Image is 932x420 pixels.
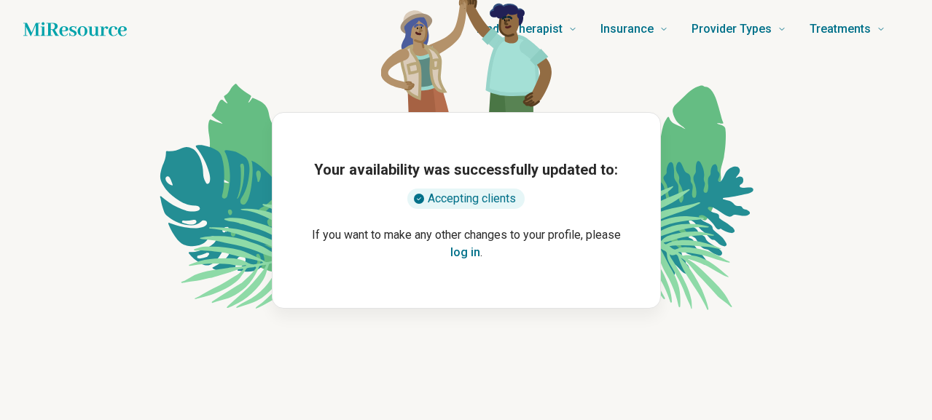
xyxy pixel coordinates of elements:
a: Home page [23,15,127,44]
span: Insurance [600,19,654,39]
span: Treatments [810,19,871,39]
button: log in [450,244,480,261]
div: Accepting clients [407,189,525,209]
p: If you want to make any other changes to your profile, please . [296,226,637,261]
h1: Your availability was successfully updated to: [314,159,618,180]
span: Provider Types [692,19,772,39]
